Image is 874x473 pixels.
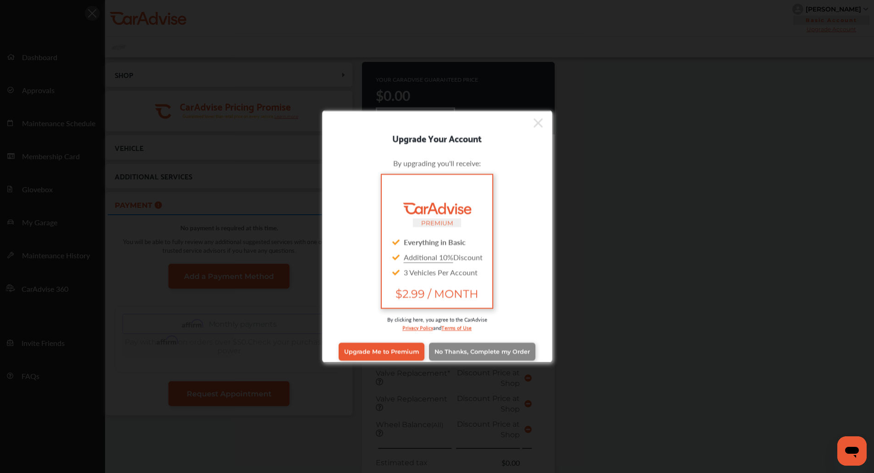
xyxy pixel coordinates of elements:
[336,315,538,340] div: By clicking here, you agree to the CarAdvise and
[323,130,552,145] div: Upgrade Your Account
[429,343,535,360] a: No Thanks, Complete my Order
[421,219,453,226] small: PREMIUM
[402,323,433,331] a: Privacy Policy
[404,236,466,247] strong: Everything in Basic
[389,287,484,300] span: $2.99 / MONTH
[339,343,424,360] a: Upgrade Me to Premium
[837,436,867,466] iframe: Button to launch messaging window
[404,251,483,262] span: Discount
[434,348,530,355] span: No Thanks, Complete my Order
[336,157,538,168] div: By upgrading you'll receive:
[441,323,472,331] a: Terms of Use
[389,264,484,279] div: 3 Vehicles Per Account
[404,251,453,262] u: Additional 10%
[344,348,419,355] span: Upgrade Me to Premium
